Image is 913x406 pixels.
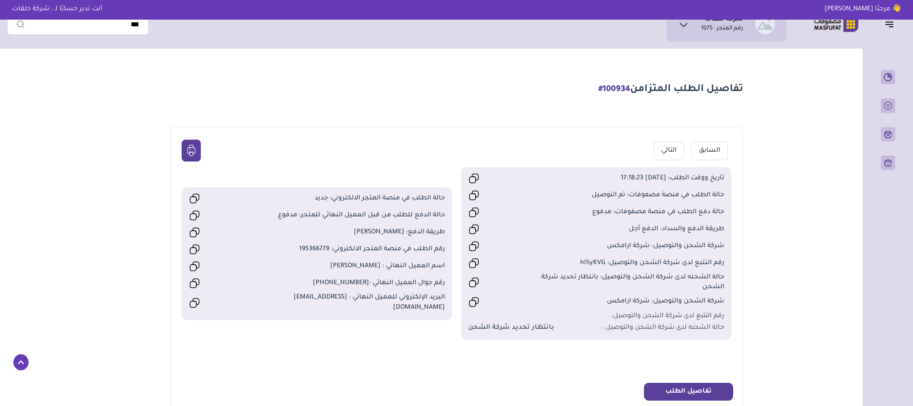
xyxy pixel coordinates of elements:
[532,273,724,293] span: حالة الشحنه لدى شركة الشحن والتوصيل: بانتظار تحديد شركة الشحن
[313,280,369,287] span: [PHONE_NUMBER]
[808,16,865,33] img: Logo
[598,83,743,97] h1: تفاصيل الطلب المتزامن
[253,194,445,203] span: حالة الطلب في منصة المتجر الالكتروني: جديد
[253,278,445,288] span: رقم جوال العميل النهائي :
[532,224,724,234] span: طريقة الدفع والسداد: الدفع آجل
[253,293,445,313] span: البريد الإلكتروني للعميل النهائي : [EMAIL_ADDRESS][DOMAIN_NAME]
[705,16,743,25] h1: شركة حلقات
[253,228,445,237] span: طريقة الدفع: [PERSON_NAME]
[818,4,908,14] p: 👋 مرحبًا [PERSON_NAME]
[468,323,554,333] strong: بانتظار تحديد شركة الشحن
[602,323,724,333] span: حالة الشحنه لدى شركة الشحن والتوصيل :
[654,141,684,160] a: التالي
[691,141,728,160] a: السابق
[532,258,724,268] span: رقم التتبع لدى شركة الشحن والتوصيل: hl5yKVG
[253,211,445,220] span: حالة الدفع للطلب من قبل العميل النهائي للمتجر: مدفوع
[532,207,724,217] span: حالة دفع الطلب في منصة مصفوفات: مدفوع
[532,297,724,307] span: شركة الشحن والتوصيل: شركة ارامكس
[253,244,445,254] span: رقم الطلب في منصة المتجر الالكتروني: 195366779
[755,14,775,34] img: شركة حلقات
[532,174,724,183] span: تاريخ ووقت الطلب: [DATE] 17:18:23
[253,261,445,271] span: اسم العميل النهائي : [PERSON_NAME]
[611,311,724,321] span: رقم التتبع لدى شركة الشحن والتوصيل:
[532,241,724,251] span: شركة الشحن والتوصيل: شركة ارامكس
[598,85,630,94] span: #100934
[644,383,733,401] button: تفاصيل الطلب
[532,191,724,200] span: حالة الطلب في منصة مصفوفات: تم التوصيل
[5,4,109,14] p: أنت تدير حسابًا لـ : شركة حلقات
[701,25,743,33] p: رقم المتجر : 1075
